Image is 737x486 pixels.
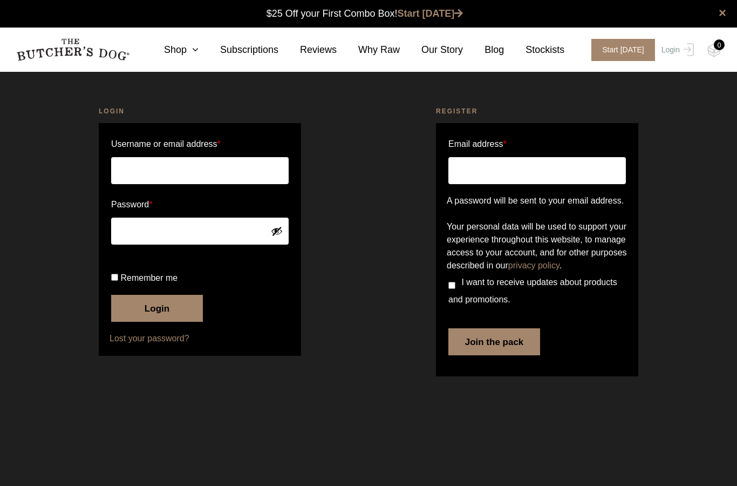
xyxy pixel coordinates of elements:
[508,261,559,270] a: privacy policy
[714,39,725,50] div: 0
[120,273,178,282] span: Remember me
[436,106,638,117] h2: Register
[110,332,290,345] a: Lost your password?
[271,225,283,237] button: Show password
[111,136,289,153] label: Username or email address
[337,43,400,57] a: Why Raw
[719,6,726,19] a: close
[448,278,617,304] span: I want to receive updates about products and promotions.
[504,43,564,57] a: Stockists
[278,43,337,57] a: Reviews
[447,220,627,272] p: Your personal data will be used to support your experience throughout this website, to manage acc...
[448,328,540,355] button: Join the pack
[581,39,659,61] a: Start [DATE]
[591,39,655,61] span: Start [DATE]
[199,43,278,57] a: Subscriptions
[448,282,455,289] input: I want to receive updates about products and promotions.
[111,274,118,281] input: Remember me
[463,43,504,57] a: Blog
[99,106,301,117] h2: Login
[400,43,463,57] a: Our Story
[448,136,507,153] label: Email address
[398,8,463,19] a: Start [DATE]
[707,43,721,57] img: TBD_Cart-Empty.png
[111,295,203,322] button: Login
[111,196,289,213] label: Password
[447,194,627,207] p: A password will be sent to your email address.
[142,43,199,57] a: Shop
[659,39,694,61] a: Login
